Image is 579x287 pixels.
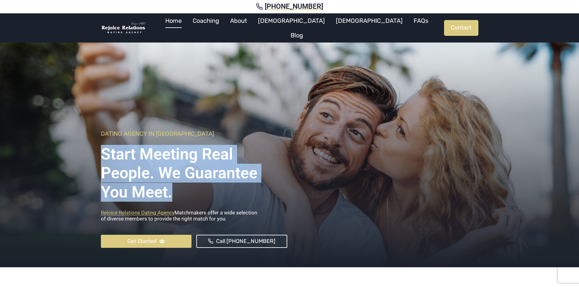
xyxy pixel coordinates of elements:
a: Get Started [101,235,192,248]
span: [PHONE_NUMBER] [265,2,323,11]
a: Rejoice Relations Dating Agency [101,210,174,216]
nav: Primary [150,13,444,43]
a: About [225,13,253,28]
a: [DEMOGRAPHIC_DATA] [253,13,330,28]
a: Contact [444,20,478,36]
a: Call [PHONE_NUMBER] [196,235,287,248]
a: [PHONE_NUMBER] [7,2,572,11]
a: FAQs [408,13,434,28]
img: Rejoice Relations [101,22,146,34]
a: Blog [285,28,308,43]
a: Home [160,13,187,28]
span: Get Started [127,237,157,246]
a: Coaching [187,13,225,28]
p: Matchmakers offer a wide selection of diverse members to provide the right match for you. [101,210,287,225]
h6: Dating Agency In [GEOGRAPHIC_DATA] [101,130,287,137]
h1: Start Meeting Real People. We Guarantee you meet. [101,140,287,202]
span: Call [PHONE_NUMBER] [216,237,275,246]
a: [DEMOGRAPHIC_DATA] [330,13,408,28]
